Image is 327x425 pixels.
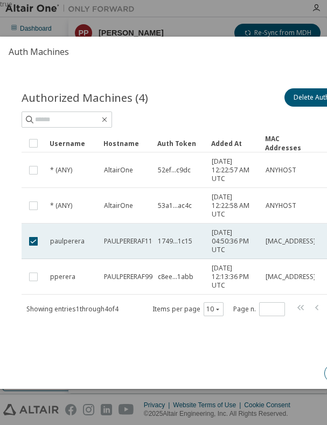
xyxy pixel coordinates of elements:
[211,135,256,152] div: Added At
[212,228,256,254] span: [DATE] 04:50:36 PM UTC
[50,135,95,152] div: Username
[104,273,157,281] span: PAULPERERAF99C
[22,90,148,105] span: Authorized Machines (4)
[266,166,296,175] span: ANYHOST
[50,201,72,210] span: * (ANY)
[212,264,256,290] span: [DATE] 12:13:36 PM UTC
[266,237,316,246] span: [MAC_ADDRESS]
[104,237,157,246] span: PAULPERERAF11C
[158,201,192,210] span: 53a1...ac4c
[158,237,192,246] span: 1749...1c15
[152,302,224,316] span: Items per page
[26,304,119,313] span: Showing entries 1 through 4 of 4
[50,273,75,281] span: pperera
[212,157,256,183] span: [DATE] 12:22:57 AM UTC
[50,166,72,175] span: * (ANY)
[158,166,191,175] span: 52ef...c9dc
[104,201,133,210] span: AltairOne
[206,304,221,313] button: 10
[212,193,256,219] span: [DATE] 12:22:58 AM UTC
[50,237,85,246] span: paulperera
[103,135,149,152] div: Hostname
[266,273,316,281] span: [MAC_ADDRESS]
[266,201,296,210] span: ANYHOST
[233,302,285,316] span: Page n.
[104,166,133,175] span: AltairOne
[158,273,193,281] span: c8ee...1abb
[265,134,310,152] div: MAC Addresses
[157,135,203,152] div: Auth Token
